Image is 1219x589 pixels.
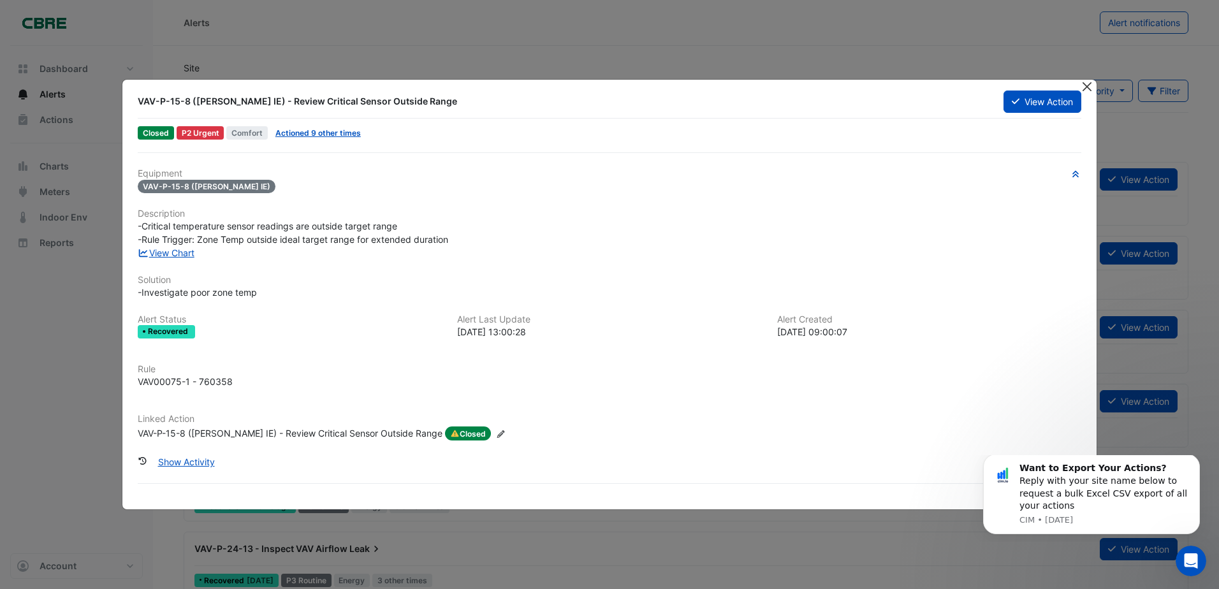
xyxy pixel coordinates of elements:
div: VAV-P-15-8 ([PERSON_NAME] IE) - Review Critical Sensor Outside Range [138,95,988,108]
h6: Alert Created [777,314,1081,325]
h6: Alert Status [138,314,442,325]
div: P2 Urgent [177,126,224,140]
button: Show Activity [150,451,223,473]
iframe: Intercom notifications message [964,455,1219,542]
a: Actioned 9 other times [275,128,361,138]
span: VAV-P-15-8 ([PERSON_NAME] IE) [138,180,275,193]
span: Recovered [148,328,191,335]
span: Comfort [226,126,268,140]
span: Closed [445,426,491,440]
div: [DATE] 13:00:28 [457,325,761,338]
p: Message from CIM, sent 3w ago [55,59,226,71]
a: View Chart [138,247,194,258]
h6: Alert Last Update [457,314,761,325]
button: Close [1081,80,1094,93]
button: View Action [1004,91,1081,113]
b: Want to Export Your Actions? [55,8,203,18]
div: Reply with your site name below to request a bulk Excel CSV export of all your actions [55,7,226,57]
div: [DATE] 09:00:07 [777,325,1081,338]
div: VAV-P-15-8 ([PERSON_NAME] IE) - Review Critical Sensor Outside Range [138,426,442,440]
img: Profile image for CIM [29,10,49,31]
h6: Equipment [138,168,1081,179]
div: VAV00075-1 - 760358 [138,375,233,388]
span: -Critical temperature sensor readings are outside target range -Rule Trigger: Zone Temp outside i... [138,221,448,245]
iframe: Intercom live chat [1176,546,1206,576]
span: Closed [138,126,174,140]
h6: Description [138,208,1081,219]
div: Message content [55,7,226,57]
h6: Linked Action [138,414,1081,425]
h6: Solution [138,275,1081,286]
h6: Rule [138,364,1081,375]
span: -Investigate poor zone temp [138,287,257,298]
fa-icon: Edit Linked Action [496,429,506,439]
